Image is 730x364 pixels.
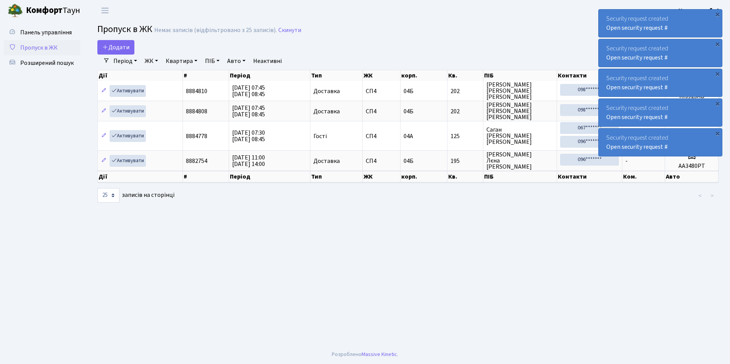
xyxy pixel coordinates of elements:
div: Security request created [599,10,722,37]
a: Консьєрж б. 4. [678,6,721,15]
th: Контакти [557,70,622,81]
th: Кв. [447,70,483,81]
div: Розроблено . [332,350,398,359]
div: Security request created [599,99,722,126]
th: ПІБ [483,70,557,81]
th: Дії [98,171,183,182]
a: ЖК [142,55,161,68]
a: Open security request # [606,143,668,151]
span: 202 [451,108,480,114]
span: 8882754 [186,157,207,165]
th: ЖК [363,171,401,182]
button: Переключити навігацію [95,4,115,17]
span: [DATE] 07:30 [DATE] 08:45 [232,129,265,143]
div: × [714,70,721,77]
a: Скинути [278,27,301,34]
span: Додати [102,43,129,52]
img: logo.png [8,3,23,18]
a: ПІБ [202,55,223,68]
span: Доставка [313,158,340,164]
h5: АА3480РТ [668,163,715,170]
span: Пропуск в ЖК [20,43,58,52]
a: Квартира [163,55,200,68]
span: [PERSON_NAME] [PERSON_NAME] [PERSON_NAME] [486,82,554,100]
span: 8884808 [186,107,207,116]
span: 125 [451,133,480,139]
th: ПІБ [483,171,557,182]
span: [DATE] 11:00 [DATE] 14:00 [232,153,265,168]
span: СП4 [366,133,397,139]
span: 8884778 [186,132,207,140]
a: Період [110,55,140,68]
div: × [714,100,721,107]
th: Дії [98,70,183,81]
span: СП4 [366,158,397,164]
span: - [625,157,628,165]
a: Massive Kinetic [362,350,397,358]
a: Open security request # [606,83,668,92]
a: Open security request # [606,113,668,121]
div: × [714,10,721,18]
span: Таун [26,4,80,17]
div: Security request created [599,69,722,97]
div: × [714,40,721,48]
a: Панель управління [4,25,80,40]
div: Немає записів (відфільтровано з 25 записів). [154,27,277,34]
th: Кв. [447,171,483,182]
span: Гості [313,133,327,139]
th: корп. [401,171,447,182]
a: Пропуск в ЖК [4,40,80,55]
b: Комфорт [26,4,63,16]
div: Security request created [599,129,722,156]
div: Security request created [599,39,722,67]
span: [PERSON_NAME] Лєна [PERSON_NAME] [486,151,554,170]
span: 04А [404,132,413,140]
span: 04Б [404,107,413,116]
span: Розширений пошук [20,59,74,67]
a: Авто [224,55,249,68]
span: 8884810 [186,87,207,95]
th: Авто [665,171,719,182]
th: корп. [401,70,447,81]
a: Неактивні [250,55,285,68]
th: ЖК [363,70,401,81]
label: записів на сторінці [97,188,174,203]
select: записів на сторінці [97,188,120,203]
a: Активувати [110,105,146,117]
a: Активувати [110,155,146,167]
a: Активувати [110,130,146,142]
th: Період [229,171,310,182]
a: Розширений пошук [4,55,80,71]
span: 202 [451,88,480,94]
span: СП4 [366,108,397,114]
div: × [714,129,721,137]
a: Додати [97,40,134,55]
th: # [183,171,229,182]
span: Саган [PERSON_NAME] [PERSON_NAME] [486,127,554,145]
a: Open security request # [606,53,668,62]
span: 195 [451,158,480,164]
th: Контакти [557,171,622,182]
th: Тип [310,171,363,182]
span: 04Б [404,157,413,165]
span: СП4 [366,88,397,94]
span: Панель управління [20,28,72,37]
th: Період [229,70,310,81]
th: Тип [310,70,363,81]
th: Ком. [622,171,665,182]
a: Активувати [110,85,146,97]
span: Доставка [313,88,340,94]
span: Пропуск в ЖК [97,23,152,36]
th: # [183,70,229,81]
span: [DATE] 07:45 [DATE] 08:45 [232,104,265,119]
span: [PERSON_NAME] [PERSON_NAME] [PERSON_NAME] [486,102,554,120]
span: [DATE] 07:45 [DATE] 08:45 [232,84,265,98]
span: Доставка [313,108,340,114]
span: 04Б [404,87,413,95]
a: Open security request # [606,24,668,32]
